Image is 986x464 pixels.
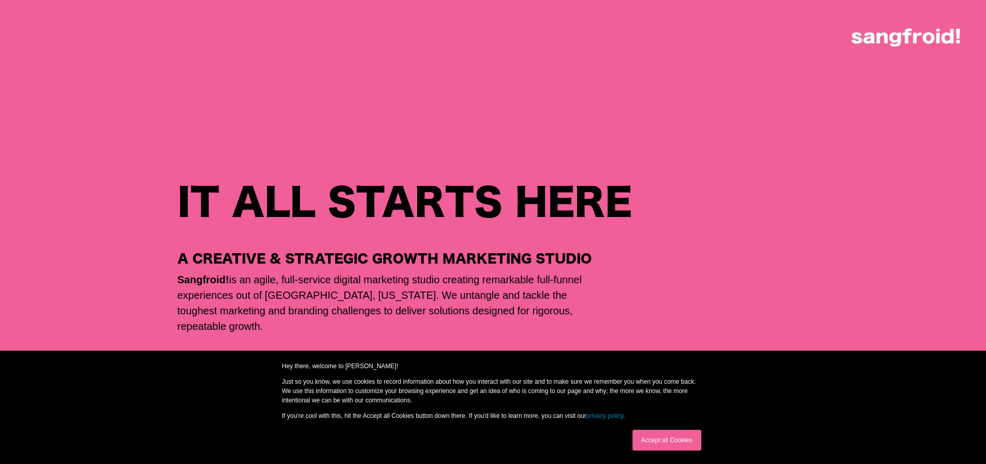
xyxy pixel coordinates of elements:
[178,252,809,267] h1: A Creative & Strategic Growth Marketing Studio
[282,361,704,371] p: Hey there, welcome to [PERSON_NAME]!
[178,272,592,334] p: is an agile, full-service digital marketing studio creating remarkable full-funnel experiences ou...
[282,411,704,421] p: If you're cool with this, hit the Accept all Cookies button down there. If you'd like to learn mo...
[402,196,433,201] a: privacy policy
[178,274,229,285] strong: Sangfroid!
[586,412,623,419] a: privacy policy
[282,377,704,405] p: Just so you know, we use cookies to record information about how you interact with our site and t...
[632,430,701,451] a: Accept all Cookies
[851,28,960,47] img: logo
[178,183,632,226] h2: It All STARTS HERE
